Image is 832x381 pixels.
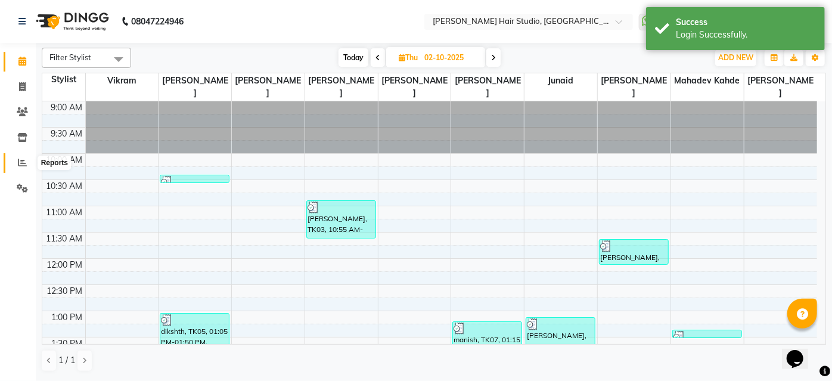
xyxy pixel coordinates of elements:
[305,73,378,101] span: [PERSON_NAME]
[44,233,85,245] div: 11:30 AM
[782,333,820,369] iframe: chat widget
[421,49,480,67] input: 2025-10-02
[307,201,375,238] div: [PERSON_NAME], TK03, 10:55 AM-11:40 AM, Haircut - [DEMOGRAPHIC_DATA] (45 mins)
[49,337,85,350] div: 1:30 PM
[718,53,753,62] span: ADD NEW
[673,330,741,337] div: Arsh, TK04, 01:25 PM-01:35 PM, [PERSON_NAME] Trimming (10 mins)
[676,29,816,41] div: Login Successfully.
[396,53,421,62] span: Thu
[160,314,229,351] div: dikshth, TK05, 01:05 PM-01:50 PM, Haircut - [DEMOGRAPHIC_DATA] (45 mins)
[86,73,159,88] span: Vikram
[49,101,85,114] div: 9:00 AM
[49,311,85,324] div: 1:00 PM
[451,73,524,101] span: [PERSON_NAME]
[671,73,744,88] span: Mahadev kahde
[378,73,451,101] span: [PERSON_NAME]
[38,156,71,170] div: Reports
[715,49,756,66] button: ADD NEW
[44,206,85,219] div: 11:00 AM
[524,73,597,88] span: Junaid
[598,73,670,101] span: [PERSON_NAME]
[526,318,595,355] div: [PERSON_NAME], TK06, 01:10 PM-01:55 PM, Haircut + [PERSON_NAME] Trim ( [DEMOGRAPHIC_DATA]) (45 mins)
[49,52,91,62] span: Filter Stylist
[58,354,75,367] span: 1 / 1
[44,180,85,193] div: 10:30 AM
[676,16,816,29] div: Success
[30,5,112,38] img: logo
[45,285,85,298] div: 12:30 PM
[131,5,184,38] b: 08047224946
[600,240,668,264] div: [PERSON_NAME], TK03, 11:40 AM-12:10 PM, Waxing - Half Leg (Regular),Waxing - Under Arms (Regular)
[160,175,229,182] div: [PERSON_NAME], TK01, 10:25 AM-10:35 AM, [PERSON_NAME] Trimming (10 mins)
[42,73,85,86] div: Stylist
[453,322,521,359] div: manish, TK07, 01:15 PM-02:00 PM, Haircut + [PERSON_NAME] Trim ( [DEMOGRAPHIC_DATA]) (45 mins)
[49,128,85,140] div: 9:30 AM
[45,259,85,271] div: 12:00 PM
[339,48,368,67] span: Today
[159,73,231,101] span: [PERSON_NAME]
[744,73,817,101] span: [PERSON_NAME]
[232,73,305,101] span: [PERSON_NAME]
